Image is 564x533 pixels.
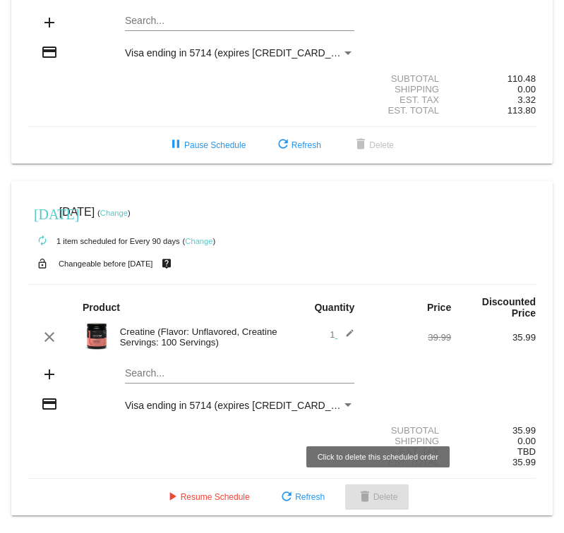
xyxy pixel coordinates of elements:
[352,140,394,150] span: Delete
[156,133,257,158] button: Pause Schedule
[517,446,536,457] span: TBD
[28,237,180,245] small: 1 item scheduled for Every 90 days
[97,209,131,217] small: ( )
[100,209,128,217] a: Change
[152,484,261,510] button: Resume Schedule
[167,137,184,154] mat-icon: pause
[41,396,58,412] mat-icon: credit_card
[164,489,181,506] mat-icon: play_arrow
[512,457,536,467] span: 35.99
[517,84,536,94] span: 0.00
[183,237,216,245] small: ( )
[34,233,51,250] mat-icon: autorenew
[352,137,369,154] mat-icon: delete
[275,140,321,150] span: Refresh
[366,105,451,116] div: Est. Total
[125,47,354,59] mat-select: Payment Method
[451,332,536,343] div: 35.99
[345,484,409,510] button: Delete
[427,302,451,313] strong: Price
[83,302,120,313] strong: Product
[267,484,336,510] button: Refresh
[125,16,354,27] input: Search...
[366,73,451,84] div: Subtotal
[366,84,451,94] div: Shipping
[167,140,246,150] span: Pause Schedule
[158,255,175,273] mat-icon: live_help
[125,400,361,411] span: Visa ending in 5714 (expires [CREDIT_CARD_DATA])
[330,329,354,340] span: 1
[366,436,451,446] div: Shipping
[34,255,51,273] mat-icon: lock_open
[451,73,536,84] div: 110.48
[366,425,451,436] div: Subtotal
[517,94,536,105] span: 3.32
[314,302,354,313] strong: Quantity
[185,237,212,245] a: Change
[278,489,295,506] mat-icon: refresh
[125,368,354,379] input: Search...
[125,400,354,411] mat-select: Payment Method
[125,47,361,59] span: Visa ending in 5714 (expires [CREDIT_CARD_DATA])
[83,322,111,350] img: Image-1-Carousel-Creatine-100S-1000x1000-1.png
[41,44,58,61] mat-icon: credit_card
[113,326,282,348] div: Creatine (Flavor: Unflavored, Creatine Servings: 100 Servings)
[517,436,536,446] span: 0.00
[482,296,536,319] strong: Discounted Price
[366,94,451,105] div: Est. Tax
[508,105,536,116] span: 113.80
[275,137,292,154] mat-icon: refresh
[341,133,405,158] button: Delete
[263,133,332,158] button: Refresh
[356,489,373,506] mat-icon: delete
[278,492,325,502] span: Refresh
[366,457,451,467] div: Est. Total
[337,329,354,345] mat-icon: edit
[41,14,58,31] mat-icon: add
[451,425,536,436] div: 35.99
[41,366,58,383] mat-icon: add
[41,329,58,345] mat-icon: clear
[366,332,451,343] div: 39.99
[164,492,250,502] span: Resume Schedule
[34,204,51,221] mat-icon: [DATE]
[59,259,153,268] small: Changeable before [DATE]
[366,446,451,457] div: Est. Tax
[356,492,398,502] span: Delete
